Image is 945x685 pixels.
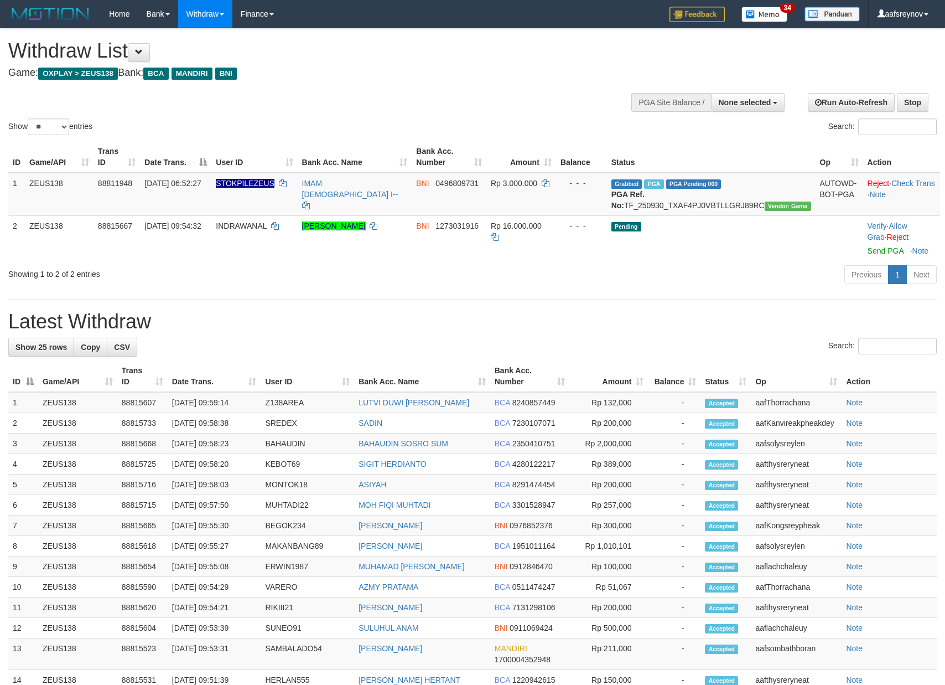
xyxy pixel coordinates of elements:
td: - [648,536,700,557]
a: [PERSON_NAME] [359,644,422,653]
td: KEBOT69 [261,454,354,475]
td: ZEUS138 [38,434,117,454]
span: 34 [780,3,795,13]
td: Rp 389,000 [569,454,648,475]
span: Copy 0511474247 to clipboard [512,583,555,591]
h1: Latest Withdraw [8,311,937,333]
td: - [648,475,700,495]
td: ZEUS138 [38,618,117,638]
img: Feedback.jpg [669,7,725,22]
td: - [648,434,700,454]
th: Action [842,360,937,392]
td: ZEUS138 [25,215,94,261]
td: Z138AREA [261,392,354,413]
a: Note [846,583,863,591]
td: Rp 211,000 [569,638,648,670]
td: 88815725 [117,454,168,475]
td: aafsombathboran [751,638,842,670]
span: BNI [495,562,507,571]
a: Note [846,562,863,571]
td: 2 [8,215,25,261]
a: 1 [888,265,907,284]
th: Action [863,141,940,173]
td: 88815590 [117,577,168,598]
img: Button%20Memo.svg [741,7,788,22]
td: AUTOWD-BOT-PGA [816,173,863,216]
td: [DATE] 09:53:39 [168,618,261,638]
a: Note [846,398,863,407]
span: Copy 7230107071 to clipboard [512,419,555,428]
input: Search: [858,119,937,135]
td: Rp 200,000 [569,475,648,495]
td: 88815618 [117,536,168,557]
span: BCA [495,460,510,468]
td: 1 [8,173,25,216]
span: Accepted [705,624,738,634]
span: PGA Pending [666,179,721,189]
td: ZEUS138 [38,495,117,516]
td: - [648,516,700,536]
span: BCA [495,480,510,489]
span: Rp 16.000.000 [491,222,542,230]
th: Bank Acc. Name: activate to sort column ascending [354,360,490,392]
td: 88815620 [117,598,168,618]
td: aafThorrachana [751,392,842,413]
span: 88815667 [98,222,132,230]
span: Copy 3301528947 to clipboard [512,501,555,509]
td: - [648,413,700,434]
td: Rp 1,010,101 [569,536,648,557]
td: [DATE] 09:59:14 [168,392,261,413]
a: IMAM [DEMOGRAPHIC_DATA] I-- [302,179,398,199]
h4: Game: Bank: [8,68,619,79]
th: Balance: activate to sort column ascending [648,360,700,392]
td: 8 [8,536,38,557]
th: Amount: activate to sort column ascending [569,360,648,392]
span: Vendor URL: https://trx31.1velocity.biz [765,202,811,211]
td: aafThorrachana [751,577,842,598]
td: ZEUS138 [38,392,117,413]
th: Amount: activate to sort column ascending [486,141,556,173]
span: Copy 8240857449 to clipboard [512,398,555,407]
td: 88815654 [117,557,168,577]
td: 88815716 [117,475,168,495]
span: Accepted [705,645,738,654]
td: 2 [8,413,38,434]
th: Bank Acc. Number: activate to sort column ascending [412,141,486,173]
td: RIKIII21 [261,598,354,618]
div: - - - [560,220,603,231]
td: ZEUS138 [38,598,117,618]
th: User ID: activate to sort column ascending [211,141,297,173]
td: 12 [8,618,38,638]
a: [PERSON_NAME] [302,222,366,230]
th: Game/API: activate to sort column ascending [38,360,117,392]
span: Copy 0912846470 to clipboard [510,562,553,571]
a: Note [846,419,863,428]
td: ZEUS138 [38,475,117,495]
button: None selected [712,93,785,112]
th: Balance [556,141,607,173]
td: BAHAUDIN [261,434,354,454]
a: Show 25 rows [8,338,74,357]
a: Note [846,521,863,530]
a: LUTVI DUWI [PERSON_NAME] [359,398,469,407]
span: BCA [143,68,168,80]
th: Op: activate to sort column ascending [751,360,842,392]
td: - [648,638,700,670]
h1: Withdraw List [8,40,619,62]
td: SUNEO91 [261,618,354,638]
a: BAHAUDIN SOSRO SUM [359,439,448,448]
td: aafthysreryneat [751,475,842,495]
a: MOH FIQI MUHTADI [359,501,430,509]
th: Bank Acc. Name: activate to sort column ascending [298,141,412,173]
td: TF_250930_TXAF4PJ0VBTLLGRJ89RC [607,173,816,216]
label: Search: [828,338,937,354]
span: Marked by aafsreyleap [644,179,663,189]
span: Pending [611,222,641,231]
a: Reject [868,179,890,188]
a: [PERSON_NAME] [359,542,422,550]
span: [DATE] 06:52:27 [144,179,201,188]
span: BNI [215,68,237,80]
span: [DATE] 09:54:32 [144,222,201,230]
a: MUHAMAD [PERSON_NAME] [359,562,464,571]
td: aafKongsreypheak [751,516,842,536]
